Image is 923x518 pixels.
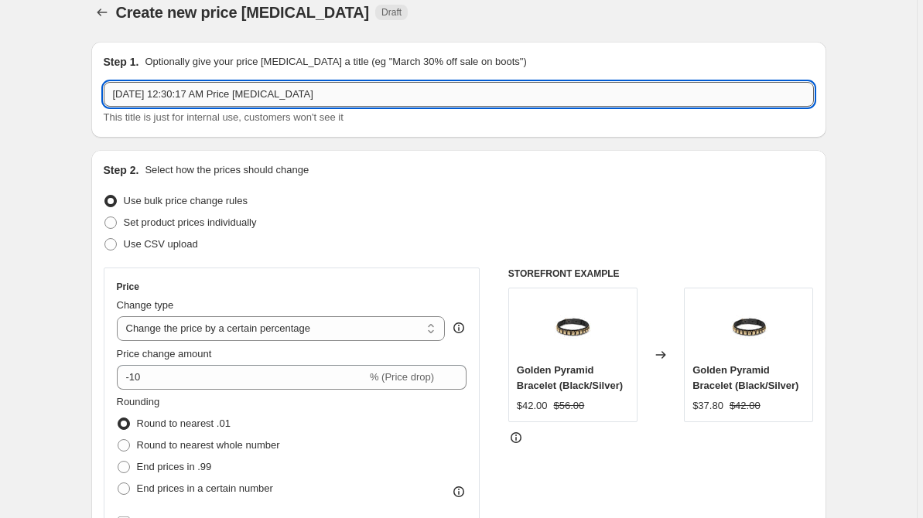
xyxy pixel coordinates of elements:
[370,371,434,383] span: % (Price drop)
[517,398,548,414] div: $42.00
[554,398,585,414] strike: $56.00
[381,6,402,19] span: Draft
[117,348,212,360] span: Price change amount
[730,398,761,414] strike: $42.00
[137,439,280,451] span: Round to nearest whole number
[137,417,231,429] span: Round to nearest .01
[145,162,309,178] p: Select how the prices should change
[117,396,160,407] span: Rounding
[542,296,603,358] img: 16_80x.jpg
[145,54,526,70] p: Optionally give your price [MEDICAL_DATA] a title (eg "March 30% off sale on boots")
[124,216,257,228] span: Set product prices individually
[104,162,139,178] h2: Step 2.
[124,195,248,206] span: Use bulk price change rules
[104,54,139,70] h2: Step 1.
[117,281,139,293] h3: Price
[692,398,723,414] div: $37.80
[517,364,623,391] span: Golden Pyramid Bracelet (Black/Silver)
[451,320,467,336] div: help
[117,365,367,390] input: -15
[104,111,344,123] span: This title is just for internal use, customers won't see it
[137,461,212,472] span: End prices in .99
[137,482,273,494] span: End prices in a certain number
[91,2,113,23] button: Price change jobs
[104,82,814,107] input: 30% off holiday sale
[117,299,174,311] span: Change type
[718,296,780,358] img: 16_80x.jpg
[692,364,798,391] span: Golden Pyramid Bracelet (Black/Silver)
[508,268,814,280] h6: STOREFRONT EXAMPLE
[124,238,198,250] span: Use CSV upload
[116,4,370,21] span: Create new price [MEDICAL_DATA]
